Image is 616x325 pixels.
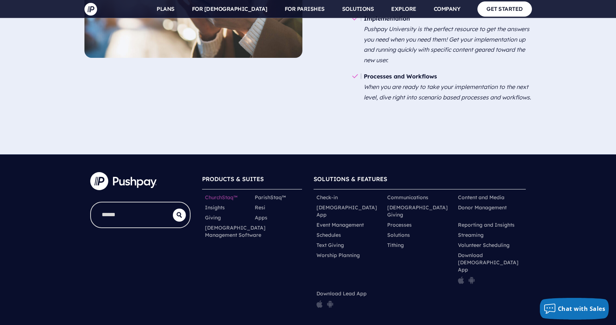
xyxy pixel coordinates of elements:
a: Volunteer Scheduling [458,241,510,249]
a: Resi [255,204,265,211]
a: Tithing [387,241,404,249]
b: Processes and Workflows [364,73,437,80]
a: Reporting and Insights [458,221,515,228]
a: Check-in [316,194,338,201]
a: [DEMOGRAPHIC_DATA] App [316,204,381,218]
a: Worship Planning [316,252,360,259]
button: Chat with Sales [540,298,609,320]
a: Giving [205,214,221,221]
em: When you are ready to take your implementation to the next level, dive right into scenario based ... [364,83,531,101]
a: Insights [205,204,225,211]
a: Solutions [387,231,410,239]
a: [DEMOGRAPHIC_DATA] Giving [387,204,452,218]
h6: PRODUCTS & SUITES [202,172,302,189]
em: Pushpay University is the perfect resource to get the answers you need when you need them! Get yo... [364,25,529,64]
img: pp_icon_appstore.png [316,300,323,308]
a: [DEMOGRAPHIC_DATA] Management Software [205,224,266,239]
img: pp_icon_gplay.png [327,300,333,308]
a: GET STARTED [477,1,532,16]
img: pp_icon_gplay.png [468,276,475,284]
li: Download [DEMOGRAPHIC_DATA] App [455,250,526,288]
a: Content and Media [458,194,504,201]
a: ChurchStaq™ [205,194,237,201]
img: pp_icon_appstore.png [458,276,464,284]
span: Chat with Sales [558,305,606,313]
b: Implementation [364,15,410,22]
a: Event Management [316,221,364,228]
li: Download Lead App [314,288,384,312]
a: Apps [255,214,267,221]
h6: SOLUTIONS & FEATURES [314,172,526,189]
a: Donor Management [458,204,507,211]
a: Schedules [316,231,341,239]
a: Text Giving [316,241,344,249]
a: Communications [387,194,428,201]
a: Processes [387,221,412,228]
a: ParishStaq™ [255,194,286,201]
a: Streaming [458,231,484,239]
